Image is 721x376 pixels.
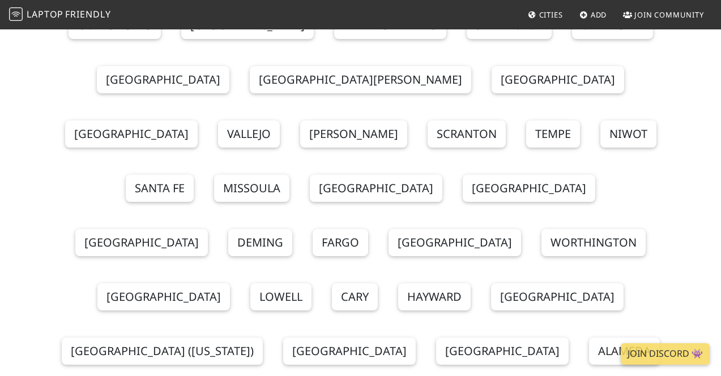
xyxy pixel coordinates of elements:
[428,120,506,148] a: Scranton
[436,338,569,365] a: [GEOGRAPHIC_DATA]
[539,10,563,20] span: Cities
[250,283,312,310] a: Lowell
[228,229,292,256] a: Deming
[300,120,407,148] a: [PERSON_NAME]
[65,120,198,148] a: [GEOGRAPHIC_DATA]
[283,338,416,365] a: [GEOGRAPHIC_DATA]
[65,8,110,20] span: Friendly
[9,5,111,25] a: LaptopFriendly LaptopFriendly
[575,5,612,25] a: Add
[310,175,442,202] a: [GEOGRAPHIC_DATA]
[75,229,208,256] a: [GEOGRAPHIC_DATA]
[541,229,646,256] a: Worthington
[214,175,289,202] a: Missoula
[526,120,580,148] a: Tempe
[523,5,568,25] a: Cities
[591,10,607,20] span: Add
[332,283,378,310] a: Cary
[398,283,471,310] a: Hayward
[389,229,521,256] a: [GEOGRAPHIC_DATA]
[97,283,230,310] a: [GEOGRAPHIC_DATA]
[313,229,368,256] a: Fargo
[27,8,63,20] span: Laptop
[126,175,194,202] a: Santa Fe
[218,120,280,148] a: Vallejo
[9,7,23,21] img: LaptopFriendly
[463,175,595,202] a: [GEOGRAPHIC_DATA]
[62,338,263,365] a: [GEOGRAPHIC_DATA] ([US_STATE])
[250,66,471,93] a: [GEOGRAPHIC_DATA][PERSON_NAME]
[492,66,624,93] a: [GEOGRAPHIC_DATA]
[618,5,709,25] a: Join Community
[600,120,656,148] a: Niwot
[491,283,624,310] a: [GEOGRAPHIC_DATA]
[97,66,229,93] a: [GEOGRAPHIC_DATA]
[634,10,704,20] span: Join Community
